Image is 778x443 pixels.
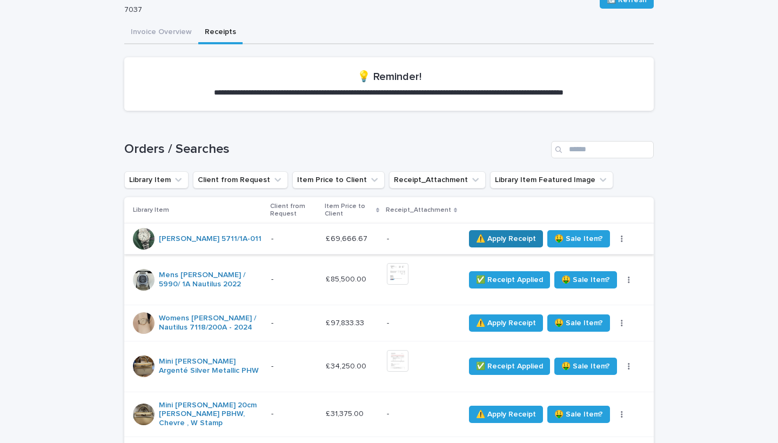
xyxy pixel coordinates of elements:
[325,200,373,220] p: Item Price to Client
[271,275,317,284] p: -
[469,358,550,375] button: ✅ Receipt Applied
[547,230,610,247] button: 🤑 Sale Item?
[387,319,456,328] p: -
[124,22,198,44] button: Invoice Overview
[554,271,617,288] button: 🤑 Sale Item?
[193,171,288,189] button: Client from Request
[554,233,603,244] span: 🤑 Sale Item?
[326,360,368,371] p: £ 34,250.00
[124,341,654,392] tr: Mini [PERSON_NAME] Argenté Silver Metallic PHW -£ 34,250.00£ 34,250.00 ✅ Receipt Applied🤑 Sale Item?
[490,171,613,189] button: Library Item Featured Image
[547,314,610,332] button: 🤑 Sale Item?
[124,392,654,437] tr: Mini [PERSON_NAME] 20cm [PERSON_NAME] PBHW, Chevre , W Stamp -£ 31,375.00£ 31,375.00 -⚠️ Apply Re...
[124,142,547,157] h1: Orders / Searches
[389,171,486,189] button: Receipt_Attachment
[326,407,366,419] p: £ 31,375.00
[326,273,368,284] p: £ 85,500.00
[554,318,603,328] span: 🤑 Sale Item?
[133,204,169,216] p: Library Item
[561,361,610,372] span: 🤑 Sale Item?
[554,358,617,375] button: 🤑 Sale Item?
[551,141,654,158] input: Search
[270,200,318,220] p: Client from Request
[124,254,654,305] tr: Mens [PERSON_NAME] / 5990/ 1A Nautilus 2022 -£ 85,500.00£ 85,500.00 ✅ Receipt Applied🤑 Sale Item?
[476,233,536,244] span: ⚠️ Apply Receipt
[387,234,456,244] p: -
[469,230,543,247] button: ⚠️ Apply Receipt
[476,318,536,328] span: ⚠️ Apply Receipt
[124,171,189,189] button: Library Item
[159,234,261,244] a: [PERSON_NAME] 5711/1A-011
[387,410,456,419] p: -
[159,314,263,332] a: Womens [PERSON_NAME] / Nautilus 7118/200A - 2024
[124,5,587,15] p: 7037
[292,171,385,189] button: Item Price to Client
[159,401,263,428] a: Mini [PERSON_NAME] 20cm [PERSON_NAME] PBHW, Chevre , W Stamp
[476,409,536,420] span: ⚠️ Apply Receipt
[547,406,610,423] button: 🤑 Sale Item?
[469,271,550,288] button: ✅ Receipt Applied
[386,204,451,216] p: Receipt_Attachment
[124,224,654,254] tr: [PERSON_NAME] 5711/1A-011 -£ 69,666.67£ 69,666.67 -⚠️ Apply Receipt🤑 Sale Item?
[198,22,243,44] button: Receipts
[124,305,654,341] tr: Womens [PERSON_NAME] / Nautilus 7118/200A - 2024 -£ 97,833.33£ 97,833.33 -⚠️ Apply Receipt🤑 Sale ...
[271,234,317,244] p: -
[271,362,317,371] p: -
[476,274,543,285] span: ✅ Receipt Applied
[326,232,370,244] p: £ 69,666.67
[357,70,421,83] h2: 💡 Reminder!
[271,410,317,419] p: -
[561,274,610,285] span: 🤑 Sale Item?
[469,314,543,332] button: ⚠️ Apply Receipt
[271,319,317,328] p: -
[326,317,366,328] p: £ 97,833.33
[476,361,543,372] span: ✅ Receipt Applied
[469,406,543,423] button: ⚠️ Apply Receipt
[554,409,603,420] span: 🤑 Sale Item?
[159,271,263,289] a: Mens [PERSON_NAME] / 5990/ 1A Nautilus 2022
[159,357,263,375] a: Mini [PERSON_NAME] Argenté Silver Metallic PHW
